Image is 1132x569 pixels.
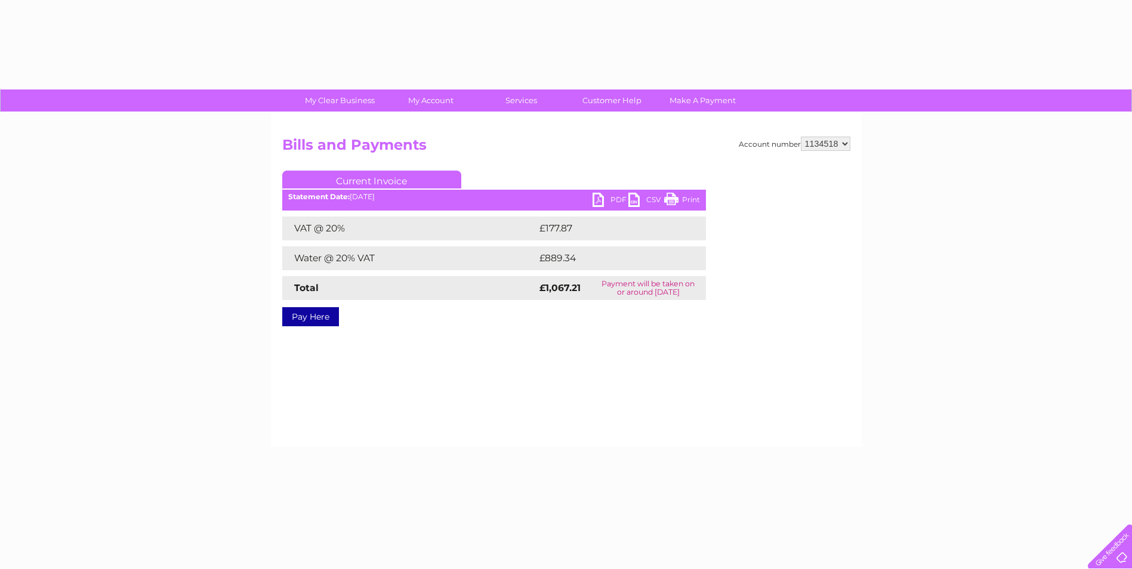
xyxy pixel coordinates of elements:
td: VAT @ 20% [282,217,536,240]
b: Statement Date: [288,192,350,201]
a: My Account [381,89,480,112]
a: Print [664,193,700,210]
div: [DATE] [282,193,706,201]
a: PDF [593,193,628,210]
h2: Bills and Payments [282,137,850,159]
a: Make A Payment [653,89,752,112]
a: Customer Help [563,89,661,112]
strong: £1,067.21 [539,282,581,293]
td: Payment will be taken on or around [DATE] [591,276,705,300]
div: Account number [739,137,850,151]
td: £889.34 [536,246,685,270]
td: Water @ 20% VAT [282,246,536,270]
strong: Total [294,282,319,293]
a: CSV [628,193,664,210]
a: Services [472,89,570,112]
a: Pay Here [282,307,339,326]
a: Current Invoice [282,171,461,188]
td: £177.87 [536,217,683,240]
a: My Clear Business [291,89,389,112]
